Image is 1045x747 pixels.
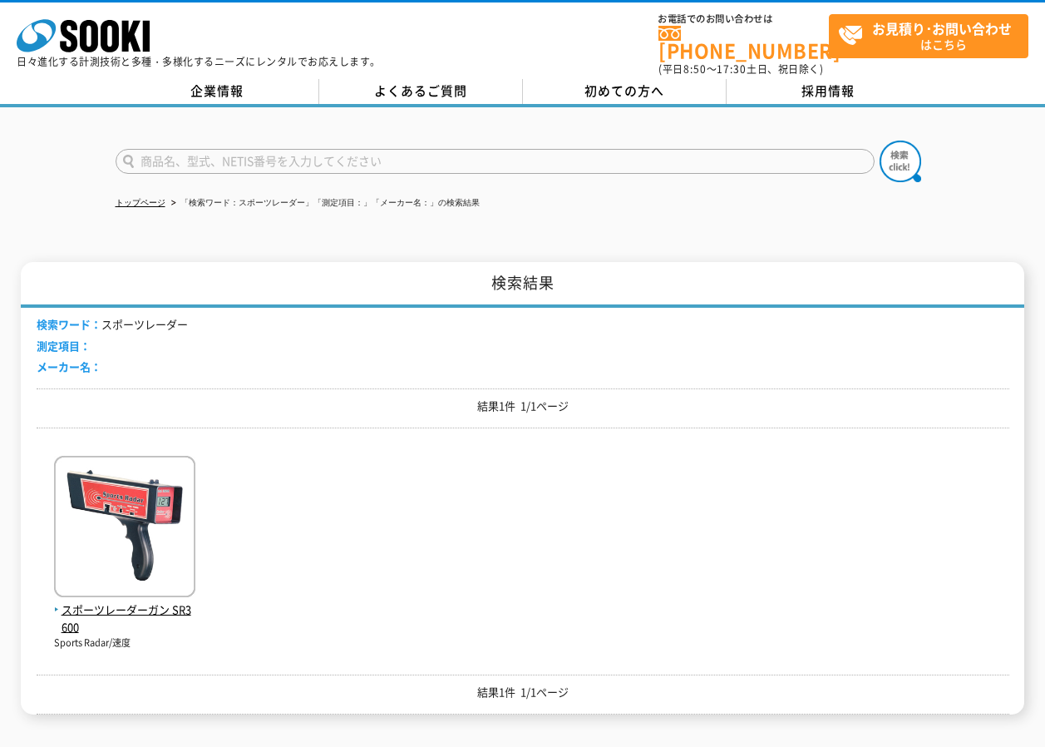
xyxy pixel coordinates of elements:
[584,82,664,100] span: 初めての方へ
[37,359,101,374] span: メーカー名：
[54,456,195,601] img: SR3600
[54,601,195,636] span: スポーツレーダーガン SR3600
[116,79,319,104] a: 企業情報
[116,149,875,174] input: 商品名、型式、NETIS番号を入力してください
[21,262,1024,308] h1: 検索結果
[37,398,1009,415] p: 結果1件 1/1ページ
[880,141,921,182] img: btn_search.png
[838,15,1028,57] span: はこちら
[54,584,195,636] a: スポーツレーダーガン SR3600
[658,14,829,24] span: お電話でのお問い合わせは
[37,338,91,354] span: 測定項目：
[683,62,707,77] span: 8:50
[727,79,930,104] a: 採用情報
[319,79,523,104] a: よくあるご質問
[116,198,165,207] a: トップページ
[54,636,195,651] p: Sports Radar/速度
[829,14,1028,58] a: お見積り･お問い合わせはこちら
[523,79,727,104] a: 初めての方へ
[17,57,381,67] p: 日々進化する計測技術と多種・多様化するニーズにレンタルでお応えします。
[658,62,823,77] span: (平日 ～ 土日、祝日除く)
[37,316,101,332] span: 検索ワード：
[717,62,747,77] span: 17:30
[658,26,829,60] a: [PHONE_NUMBER]
[37,316,188,334] li: スポーツレーダー
[872,18,1012,38] strong: お見積り･お問い合わせ
[37,684,1009,701] p: 結果1件 1/1ページ
[168,195,480,212] li: 「検索ワード：スポーツレーダー」「測定項目：」「メーカー名：」の検索結果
